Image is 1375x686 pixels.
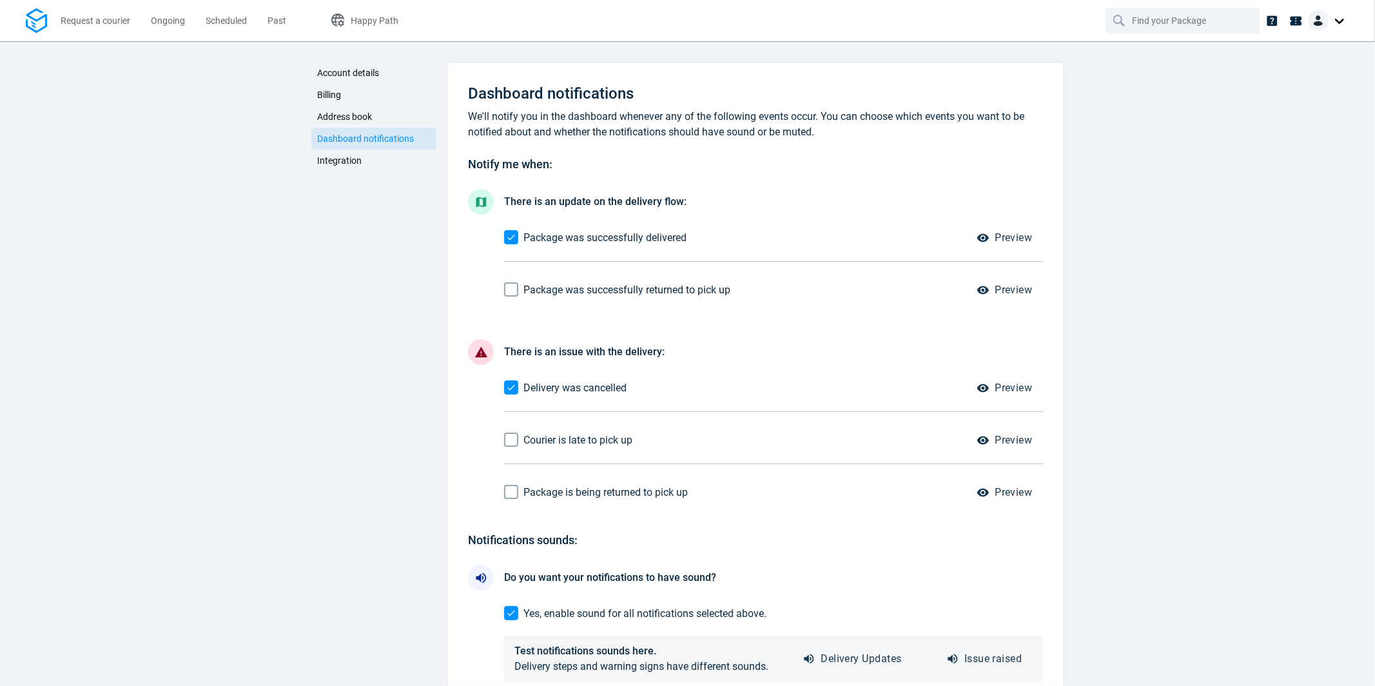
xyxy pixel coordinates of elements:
button: Issue raised [939,643,1033,674]
span: Address book [318,112,373,122]
input: Find your Package [1132,8,1236,33]
span: Do you want your notifications to have sound? [504,571,716,583]
span: Package is being returned to pick up [523,486,688,498]
span: Integration [318,155,362,166]
a: Account details [311,62,437,84]
span: Notify me when: [468,157,552,171]
button: Preview [969,225,1042,251]
span: Past [268,15,286,26]
img: Client [1308,10,1329,31]
span: Package was successfully returned to pick up [523,284,730,296]
span: Scheduled [206,15,247,26]
span: Preview [995,435,1032,446]
span: Account details [318,68,380,78]
span: Ongoing [151,15,185,26]
span: We'll notify you in the dashboard whenever any of the following events occur. You can choose whic... [468,110,1024,138]
span: There is an update on the delivery flow: [504,195,687,208]
span: Issue raised [964,654,1022,664]
button: Preview [969,277,1042,303]
span: Delivery was cancelled [523,382,627,394]
span: Preview [995,285,1032,295]
span: Billing [318,90,342,100]
button: Delivery Updates [795,643,912,674]
span: Dashboard notifications [468,84,634,103]
a: Billing [311,84,437,106]
span: Request a courier [61,15,130,26]
span: Notifications sounds: [468,533,578,547]
span: Happy Path [351,15,398,26]
span: Courier is late to pick up [523,434,632,446]
span: Preview [995,233,1032,243]
span: Delivery Updates [821,654,901,664]
span: Package was successfully delivered [523,231,687,244]
img: Logo [26,8,47,34]
button: Preview [969,427,1042,453]
a: Dashboard notifications [311,128,437,150]
button: Preview [969,375,1042,401]
span: Test notifications sounds here. [514,645,656,657]
span: Delivery steps and warning signs have different sounds. [514,660,768,672]
span: Preview [995,383,1032,393]
a: Integration [311,150,437,171]
span: There is an issue with the delivery: [504,346,665,358]
span: Dashboard notifications [318,133,414,144]
span: Preview [995,487,1032,498]
span: Yes, enable sound for all notifications selected above. [523,607,766,620]
button: Preview [969,480,1042,505]
a: Address book [311,106,437,128]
